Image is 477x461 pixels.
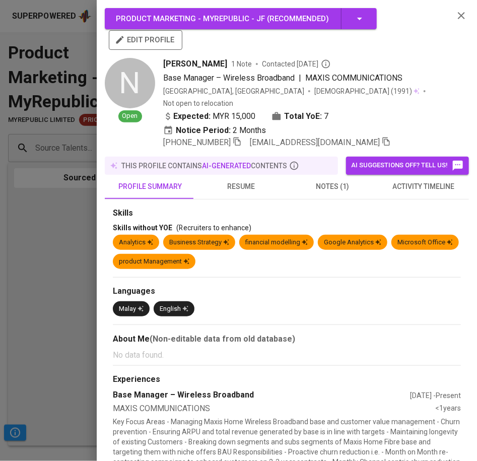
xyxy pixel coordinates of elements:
[109,35,182,43] a: edit profile
[202,180,281,193] span: resume
[119,238,153,247] div: Analytics
[346,157,469,175] button: AI suggestions off? Tell us!
[321,59,331,69] svg: By Malaysia recruiter
[351,160,464,172] span: AI suggestions off? Tell us!
[163,138,231,147] span: [PHONE_NUMBER]
[305,73,402,83] span: MAXIS COMMUNICATIONS
[113,389,410,401] div: Base Manager – Wireless Broadband
[117,33,174,46] span: edit profile
[314,86,420,96] div: (1991)
[118,111,142,121] span: Open
[163,58,227,70] span: [PERSON_NAME]
[250,138,380,147] span: [EMAIL_ADDRESS][DOMAIN_NAME]
[113,286,461,297] div: Languages
[284,110,322,122] b: Total YoE:
[435,403,461,415] div: <1 years
[410,390,461,401] div: [DATE] - Present
[163,124,266,137] div: 2 Months
[150,334,295,344] b: (Non-editable data from old database)
[113,349,461,361] p: No data found.
[202,162,251,170] span: AI-generated
[113,208,461,219] div: Skills
[119,304,144,314] div: Malay
[324,238,381,247] div: Google Analytics
[109,30,182,49] button: edit profile
[119,257,189,267] div: product Management
[113,374,461,385] div: Experiences
[113,403,435,415] div: MAXIS COMMUNICATIONS
[160,304,188,314] div: English
[163,86,304,96] div: [GEOGRAPHIC_DATA], [GEOGRAPHIC_DATA]
[105,58,155,108] div: N
[163,73,295,83] span: Base Manager – Wireless Broadband
[111,180,190,193] span: profile summary
[314,86,391,96] span: [DEMOGRAPHIC_DATA]
[231,59,252,69] span: 1 Note
[293,180,372,193] span: notes (1)
[176,224,251,232] span: (Recruiters to enhance)
[116,14,329,23] span: Product Marketing - MyRepublic - JF ( Recommended )
[324,110,328,122] span: 7
[397,238,453,247] div: Microsoft Office
[163,110,255,122] div: MYR 15,000
[105,8,377,29] button: Product Marketing - MyRepublic - JF (Recommended)
[121,161,287,171] p: this profile contains contents
[113,333,461,345] div: About Me
[176,124,231,137] b: Notice Period:
[169,238,229,247] div: Business Strategy
[245,238,308,247] div: financial modelling
[163,98,233,108] p: Not open to relocation
[173,110,211,122] b: Expected:
[113,224,172,232] span: Skills without YOE
[262,59,331,69] span: Contacted [DATE]
[299,72,301,84] span: |
[384,180,463,193] span: activity timeline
